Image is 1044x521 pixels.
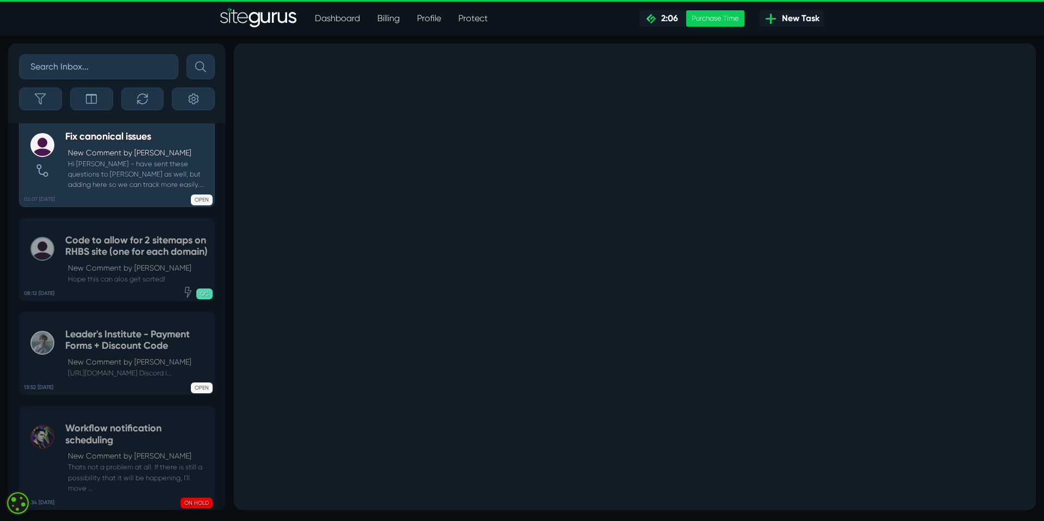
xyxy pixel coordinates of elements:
p: New Comment by [PERSON_NAME] [68,147,209,159]
a: Protect [450,8,496,29]
a: 2:06 Purchase Time [639,10,744,27]
h5: Fix canonical issues [65,131,209,143]
span: QC [196,288,213,299]
a: 16:34 [DATE] Workflow notification schedulingNew Comment by [PERSON_NAME] Thats not a problem at ... [19,406,215,510]
iframe: gist-messenger-bubble-iframe [1007,484,1033,510]
img: Sitegurus Logo [220,8,297,29]
b: 16:34 [DATE] [24,499,54,507]
span: ON HOLD [181,498,213,509]
p: New Comment by [PERSON_NAME] [68,356,209,368]
h5: Leader's Institute - Payment Forms + Discount Code [65,329,209,352]
a: SiteGurus [220,8,297,29]
small: Hope this can alos get sorted! [65,274,209,284]
a: Dashboard [306,8,369,29]
span: OPEN [191,382,213,393]
b: 08:12 [DATE] [24,290,54,298]
div: Cookie consent button [5,491,30,516]
small: [URL][DOMAIN_NAME] Discord l... [65,368,209,378]
a: 13:52 [DATE] Leader's Institute - Payment Forms + Discount CodeNew Comment by [PERSON_NAME] [URL]... [19,312,215,395]
b: 02:07 [DATE] [24,196,55,204]
b: 13:52 [DATE] [24,384,53,392]
p: New Comment by [PERSON_NAME] [68,262,209,274]
small: Thats not a problem at all. If there is still a possibility that it will be happening, I'll move ... [65,462,209,493]
input: Search Inbox... [19,54,178,79]
h5: Code to allow for 2 sitemaps on RHBS site (one for each domain) [65,235,209,258]
p: New Comment by [PERSON_NAME] [68,450,209,462]
a: Profile [408,8,450,29]
a: New Task [760,10,824,27]
span: New Task [778,12,819,25]
h5: Workflow notification scheduling [65,423,209,446]
span: OPEN [191,194,213,205]
span: 2:06 [657,13,678,23]
div: Purchase Time [686,10,744,27]
a: 02:07 [DATE] Fix canonical issuesNew Comment by [PERSON_NAME] Hi [PERSON_NAME] - have sent these ... [19,114,215,206]
a: 08:12 [DATE] Code to allow for 2 sitemaps on RHBS site (one for each domain)New Comment by [PERSO... [19,218,215,301]
small: Hi [PERSON_NAME] - have sent these questions to [PERSON_NAME] as well, but adding here so we can ... [65,159,209,190]
div: Expedited [183,286,194,297]
a: Billing [369,8,408,29]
